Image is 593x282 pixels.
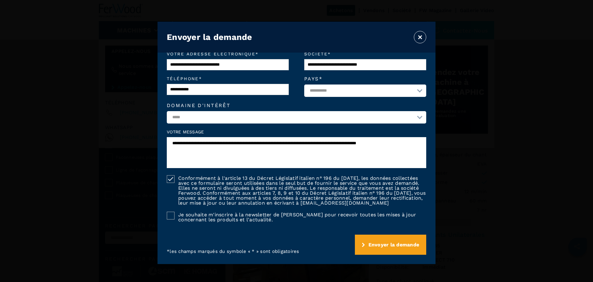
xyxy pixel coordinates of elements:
em: Votre adresse électronique [167,52,289,56]
label: Pays [304,76,426,81]
input: Téléphone* [167,84,289,95]
em: Société [304,52,426,56]
input: Société* [304,59,426,70]
em: Téléphone [167,76,289,81]
label: Votre Message [167,130,426,134]
span: Envoyer la demande [368,242,419,248]
label: Conformément à l'article 13 du Décret Législatif italien n° 196 du [DATE], les données collectées... [175,175,426,206]
h3: Envoyer la demande [167,32,252,42]
label: Domaine d'intérêt [167,103,426,108]
p: * les champs marqués du symbole « * » sont obligatoires [167,248,299,255]
button: submit-button [355,235,427,255]
button: × [414,31,426,43]
input: Votre adresse électronique* [167,59,289,70]
label: Je souhaite m'inscrire à la newsletter de [PERSON_NAME] pour recevoir toutes les mises à jour con... [175,212,426,222]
